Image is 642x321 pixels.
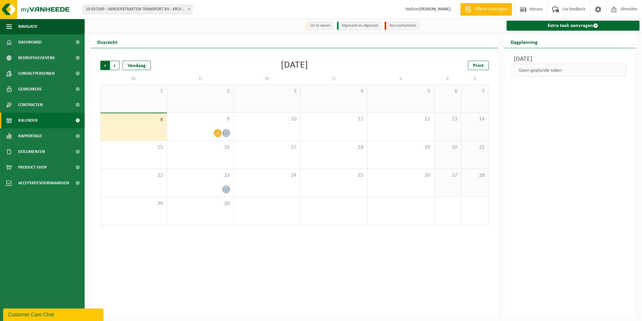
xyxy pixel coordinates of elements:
td: Z [434,73,461,84]
span: Dashboard [18,34,42,50]
span: 9 [170,116,230,123]
td: W [234,73,301,84]
span: 13 [437,116,458,123]
span: 19 [371,144,431,151]
span: 21 [465,144,485,151]
span: Contactpersonen [18,66,55,81]
span: Contracten [18,97,43,113]
span: 26 [371,172,431,179]
span: 7 [465,88,485,95]
td: D [167,73,234,84]
strong: [PERSON_NAME] [419,7,451,12]
span: 29 [104,200,164,207]
span: Offerte aanvragen [473,6,509,13]
h2: Dagplanning [504,36,544,48]
div: [DATE] [281,61,308,70]
div: Vandaag [123,61,151,70]
td: D [301,73,367,84]
span: 17 [237,144,297,151]
span: 30 [170,200,230,207]
span: 14 [465,116,485,123]
span: 23 [170,172,230,179]
span: 20 [437,144,458,151]
span: 12 [371,116,431,123]
div: Geen geplande taken [514,64,627,77]
h3: [DATE] [514,54,627,64]
td: M [100,73,167,84]
li: Non-conformiteit [385,22,419,30]
td: V [367,73,434,84]
span: 28 [465,172,485,179]
span: 18 [304,144,364,151]
span: Kalender [18,113,38,128]
span: Rapportage [18,128,42,144]
span: Vorige [100,61,110,70]
span: Bedrijfsgegevens [18,50,55,66]
span: Product Shop [18,160,47,175]
span: 3 [237,88,297,95]
span: Navigatie [18,19,38,34]
li: Uit te voeren [306,22,334,30]
span: 4 [304,88,364,95]
span: 24 [237,172,297,179]
span: 2 [170,88,230,95]
span: 11 [304,116,364,123]
td: Z [461,73,489,84]
span: 25 [304,172,364,179]
span: Acceptatievoorwaarden [18,175,69,191]
span: Print [473,63,484,68]
span: 1 [104,88,164,95]
a: Offerte aanvragen [460,3,512,16]
span: Gebruikers [18,81,42,97]
span: 22 [104,172,164,179]
span: 15 [104,144,164,151]
span: 16 [170,144,230,151]
a: Extra taak aanvragen [507,21,640,31]
span: 8 [104,116,164,123]
h2: Overzicht [91,36,124,48]
span: 6 [437,88,458,95]
span: Documenten [18,144,45,160]
li: Afgewerkt en afgemeld [337,22,382,30]
a: Print [468,61,489,70]
span: 27 [437,172,458,179]
span: Volgende [110,61,119,70]
span: 10-937349 - VANDERSTRAETEN TRANSPORT BV - KRUISEM [83,5,192,14]
iframe: chat widget [3,307,105,321]
span: 5 [371,88,431,95]
span: 10 [237,116,297,123]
